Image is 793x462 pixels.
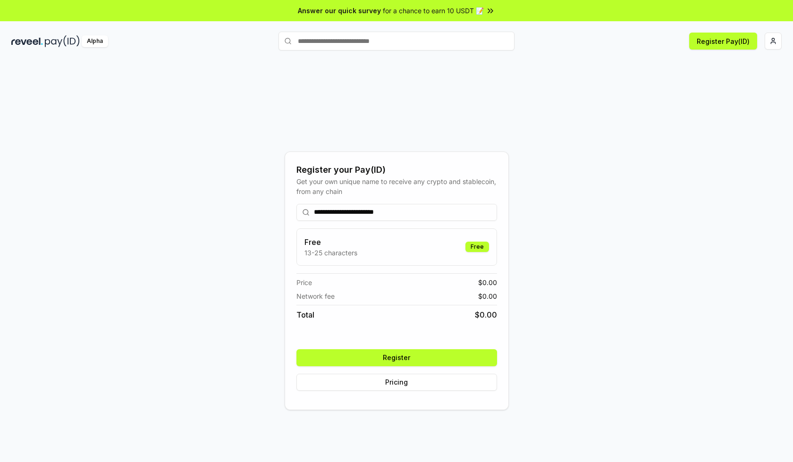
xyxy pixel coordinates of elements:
span: for a chance to earn 10 USDT 📝 [383,6,484,16]
button: Register [296,349,497,366]
div: Register your Pay(ID) [296,163,497,176]
span: Price [296,277,312,287]
div: Get your own unique name to receive any crypto and stablecoin, from any chain [296,176,497,196]
span: $ 0.00 [478,291,497,301]
span: $ 0.00 [478,277,497,287]
button: Register Pay(ID) [689,33,757,50]
p: 13-25 characters [304,248,357,258]
button: Pricing [296,374,497,391]
h3: Free [304,236,357,248]
span: Network fee [296,291,335,301]
div: Alpha [82,35,108,47]
img: reveel_dark [11,35,43,47]
span: Answer our quick survey [298,6,381,16]
span: Total [296,309,314,320]
img: pay_id [45,35,80,47]
div: Free [465,242,489,252]
span: $ 0.00 [475,309,497,320]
